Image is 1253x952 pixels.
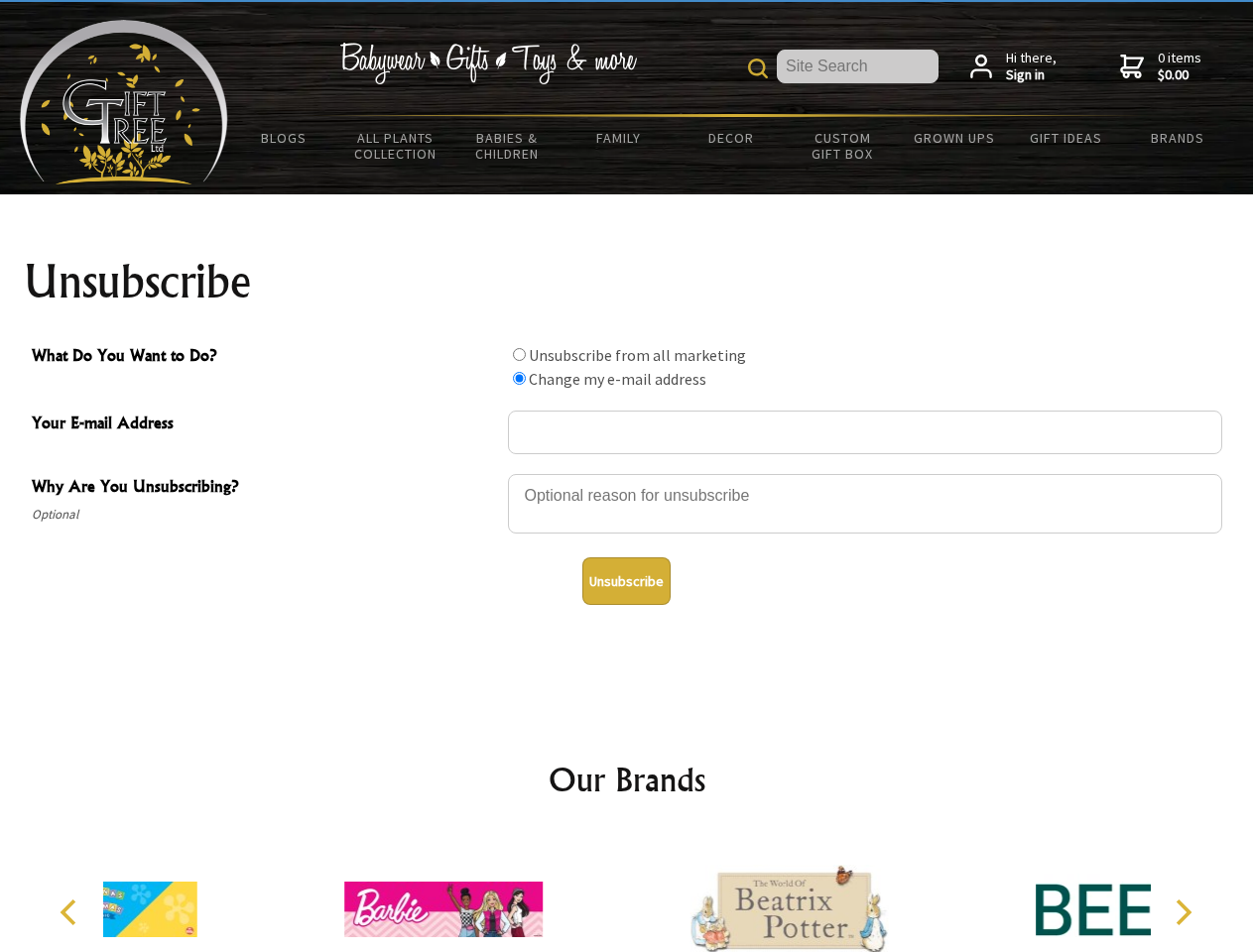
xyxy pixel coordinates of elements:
a: 0 items$0.00 [1120,50,1201,84]
span: 0 items [1158,49,1201,84]
strong: Sign in [1006,66,1057,84]
span: Hi there, [1006,50,1057,84]
input: Your E-mail Address [508,411,1222,454]
a: Family [564,117,676,159]
a: Gift Ideas [1010,117,1122,159]
span: What Do You Want to Do? [32,343,498,372]
span: Why Are You Unsubscribing? [32,474,498,503]
button: Previous [50,891,93,934]
button: Next [1161,891,1204,934]
span: Your E-mail Address [32,411,498,439]
label: Change my e-mail address [529,369,706,389]
input: Site Search [777,50,939,83]
button: Unsubscribe [582,557,671,605]
img: Babyware - Gifts - Toys and more... [20,20,228,184]
a: Custom Gift Box [787,117,899,175]
a: Brands [1122,117,1234,159]
strong: $0.00 [1158,66,1201,84]
h2: Our Brands [40,756,1214,803]
img: product search [748,59,768,78]
textarea: Why Are You Unsubscribing? [508,474,1222,534]
input: What Do You Want to Do? [513,348,526,361]
a: BLOGS [228,117,340,159]
a: Hi there,Sign in [970,50,1057,84]
a: Decor [675,117,787,159]
span: Optional [32,503,498,527]
a: Grown Ups [898,117,1010,159]
a: All Plants Collection [340,117,452,175]
h1: Unsubscribe [24,258,1230,305]
label: Unsubscribe from all marketing [529,345,746,365]
a: Babies & Children [451,117,564,175]
input: What Do You Want to Do? [513,372,526,385]
img: Babywear - Gifts - Toys & more [339,43,637,84]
